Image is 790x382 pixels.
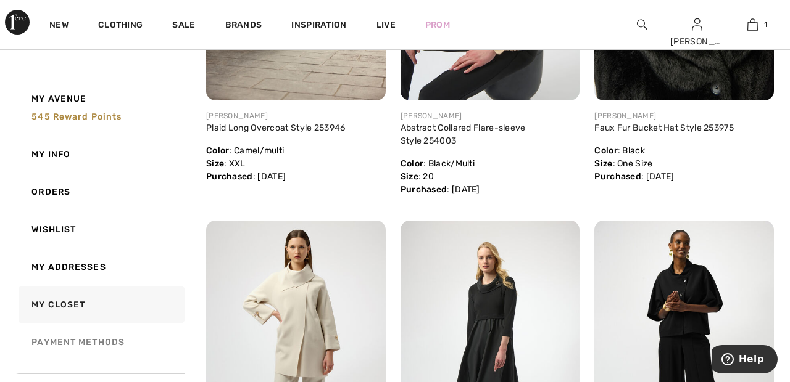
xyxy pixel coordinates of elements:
[16,323,185,361] a: Payment Methods
[225,20,262,33] a: Brands
[376,18,396,31] a: Live
[16,286,185,323] a: My Closet
[401,184,447,195] span: Purchased
[712,345,778,376] iframe: Opens a widget where you can find more information
[291,20,346,33] span: Inspiration
[206,110,386,121] div: [PERSON_NAME]
[401,123,526,146] a: Abstract Collared Flare-sleeve Style 254003
[31,92,86,105] span: My Avenue
[764,19,767,30] span: 1
[49,20,69,33] a: New
[425,18,450,31] a: Prom
[401,171,418,182] span: Size
[172,20,195,33] a: Sale
[5,10,30,35] img: 1ère Avenue
[594,158,612,169] span: Size
[16,173,185,211] a: Orders
[594,121,774,183] div: : Black : One Size : [DATE]
[594,145,618,156] span: Color
[594,123,734,133] a: Faux Fur Bucket Hat Style 253975
[16,248,185,286] a: My Addresses
[206,123,346,133] a: Plaid Long Overcoat Style 253946
[692,18,702,30] a: Sign In
[401,110,580,121] div: [PERSON_NAME]
[98,20,143,33] a: Clothing
[16,136,185,173] a: My Info
[206,121,386,183] div: : Camel/multi : XXL : [DATE]
[692,17,702,32] img: My Info
[206,158,224,169] span: Size
[16,211,185,248] a: Wishlist
[401,158,424,169] span: Color
[747,17,758,32] img: My Bag
[670,35,725,48] div: [PERSON_NAME]
[594,110,774,121] div: [PERSON_NAME]
[401,121,580,196] div: : Black/Multi : 20 : [DATE]
[206,145,230,156] span: Color
[725,17,780,32] a: 1
[594,171,641,182] span: Purchased
[637,17,647,32] img: search the website
[206,171,253,182] span: Purchased
[31,112,122,122] span: 545 Reward points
